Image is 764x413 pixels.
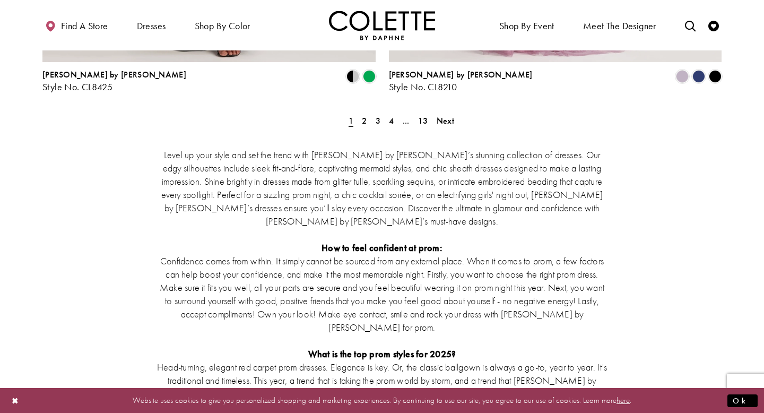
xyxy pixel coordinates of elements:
[389,70,533,92] div: Colette by Daphne Style No. CL8210
[433,113,457,128] a: Next Page
[195,21,250,31] span: Shop by color
[134,11,169,40] span: Dresses
[583,21,656,31] span: Meet the designer
[415,113,431,128] a: Page 13
[345,113,357,128] span: Current Page
[42,81,112,93] span: Style No. CL8425
[42,69,186,80] span: [PERSON_NAME] by [PERSON_NAME]
[403,115,410,126] span: ...
[137,21,166,31] span: Dresses
[329,11,435,40] img: Colette by Daphne
[346,70,359,83] i: Black/Silver
[497,11,557,40] span: Shop By Event
[157,360,607,400] p: Head-turning, elegant red carpet prom dresses. Elegance is key. Or, the classic ballgown is alway...
[157,254,607,334] p: Confidence comes from within. It simply cannot be sourced from any external place. When it comes ...
[709,70,722,83] i: Black
[727,394,758,407] button: Submit Dialog
[437,115,454,126] span: Next
[706,11,722,40] a: Check Wishlist
[6,391,24,410] button: Close Dialog
[322,242,442,254] strong: How to feel confident at prom:
[386,113,397,128] a: Page 4
[192,11,253,40] span: Shop by color
[61,21,108,31] span: Find a store
[363,70,376,83] i: Emerald
[42,11,110,40] a: Find a store
[329,11,435,40] a: Visit Home Page
[389,115,394,126] span: 4
[349,115,353,126] span: 1
[418,115,428,126] span: 13
[359,113,370,128] a: Page 2
[617,395,630,406] a: here
[376,115,380,126] span: 3
[157,148,607,228] p: Level up your style and set the trend with [PERSON_NAME] by [PERSON_NAME]’s stunning collection o...
[400,113,413,128] a: ...
[389,69,533,80] span: [PERSON_NAME] by [PERSON_NAME]
[362,115,367,126] span: 2
[42,70,186,92] div: Colette by Daphne Style No. CL8425
[308,348,456,360] strong: What is the top prom styles for 2025?
[580,11,659,40] a: Meet the designer
[389,81,457,93] span: Style No. CL8210
[76,393,688,408] p: Website uses cookies to give you personalized shopping and marketing experiences. By continuing t...
[676,70,689,83] i: Heather
[692,70,705,83] i: Navy Blue
[499,21,554,31] span: Shop By Event
[372,113,384,128] a: Page 3
[682,11,698,40] a: Toggle search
